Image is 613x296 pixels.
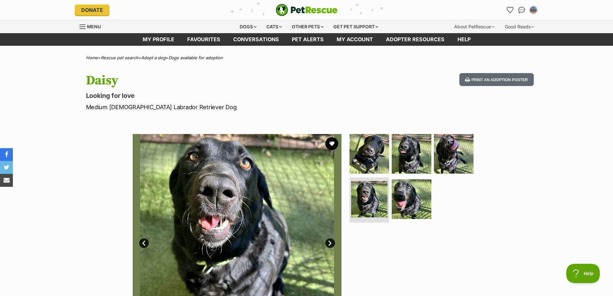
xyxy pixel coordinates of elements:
[379,33,451,46] a: Adopter resources
[329,20,383,33] div: Get pet support
[136,33,181,46] a: My profile
[86,91,359,100] p: Looking for love
[87,24,101,29] span: Menu
[459,73,533,86] button: Print an adoption poster
[392,134,431,174] img: Photo of Daisy
[505,5,515,15] a: Favourites
[86,55,98,60] a: Home
[530,7,537,13] img: Pip Taylor profile pic
[101,55,138,60] a: Rescue pet search
[517,5,527,15] a: Conversations
[70,55,543,60] div: > > >
[528,5,539,15] button: My account
[80,20,105,32] a: Menu
[285,33,330,46] a: Pet alerts
[325,137,338,150] button: favourite
[235,20,261,33] div: Dogs
[168,55,223,60] a: Dogs available for adoption
[325,238,335,248] a: Next
[139,238,149,248] a: Prev
[49,41,97,81] img: https://img.kwcdn.com/product/fancy/1ff48e0f-8e77-4d6c-9a01-3d91b3934e5a.jpg?imageMogr2/strip/siz...
[350,134,389,174] img: Photo of Daisy
[566,264,600,283] iframe: Help Scout Beacon - Open
[75,5,110,15] a: Donate
[450,20,499,33] div: About PetRescue
[330,33,379,46] a: My account
[451,33,477,46] a: Help
[287,20,328,33] div: Other pets
[505,5,539,15] ul: Account quick links
[392,179,431,219] img: Photo of Daisy
[262,20,286,33] div: Cats
[276,4,338,16] img: logo-e224e6f780fb5917bec1dbf3a21bbac754714ae5b6737aabdf751b685950b380.svg
[434,134,474,174] img: Photo of Daisy
[500,20,539,33] div: Good Reads
[86,103,359,111] p: Medium [DEMOGRAPHIC_DATA] Labrador Retriever Dog
[86,73,359,88] h1: Daisy
[276,4,338,16] a: PetRescue
[227,33,285,46] a: conversations
[181,33,227,46] a: Favourites
[141,55,166,60] a: Adopt a dog
[351,181,388,217] img: Photo of Daisy
[518,7,525,13] img: chat-41dd97257d64d25036548639549fe6c8038ab92f7586957e7f3b1b290dea8141.svg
